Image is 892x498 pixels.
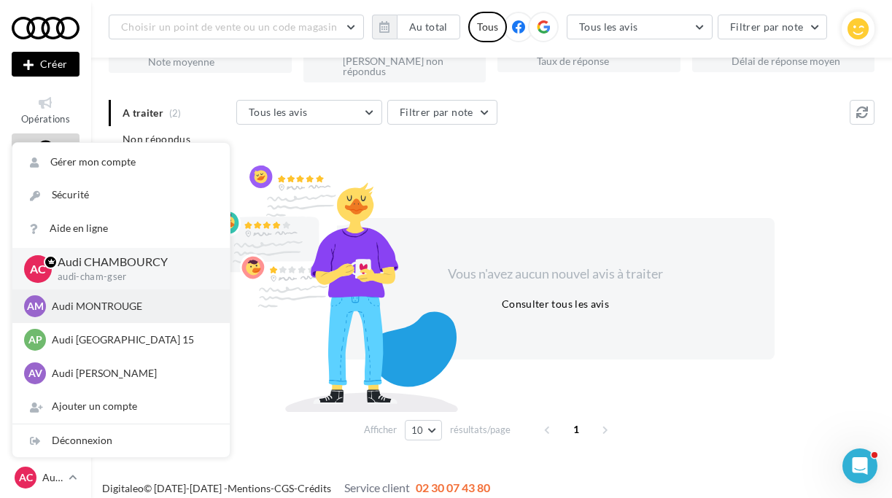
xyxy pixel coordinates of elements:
[12,212,230,245] a: Aide en ligne
[58,271,206,284] p: audi-cham-gser
[416,481,490,494] span: 02 30 07 43 80
[12,424,230,457] div: Déconnexion
[565,418,588,441] span: 1
[52,366,212,381] p: Audi [PERSON_NAME]
[12,52,79,77] button: Créer
[19,470,33,485] span: AC
[411,424,424,436] span: 10
[579,20,638,33] span: Tous les avis
[12,464,79,491] a: AC Audi CHAMBOURCY
[567,15,713,39] button: Tous les avis
[249,106,308,118] span: Tous les avis
[52,332,212,347] p: Audi [GEOGRAPHIC_DATA] 15
[12,179,230,211] a: Sécurité
[496,295,615,313] button: Consulter tous les avis
[121,20,337,33] span: Choisir un point de vente ou un code magasin
[12,390,230,423] div: Ajouter un compte
[12,92,79,128] a: Opérations
[372,15,460,39] button: Au total
[842,448,877,483] iframe: Intercom live chat
[42,470,63,485] p: Audi CHAMBOURCY
[28,332,42,347] span: AP
[274,482,294,494] a: CGS
[405,420,442,440] button: 10
[343,56,475,77] div: [PERSON_NAME] non répondus
[58,254,206,271] p: Audi CHAMBOURCY
[52,299,212,314] p: Audi MONTROUGE
[12,146,230,179] a: Gérer mon compte
[228,482,271,494] a: Mentions
[450,423,511,437] span: résultats/page
[397,15,460,39] button: Au total
[430,265,681,284] div: Vous n'avez aucun nouvel avis à traiter
[123,132,190,147] span: Non répondus
[387,100,497,125] button: Filtrer par note
[30,260,46,277] span: AC
[28,366,42,381] span: AV
[12,133,79,187] a: Boîte de réception
[27,299,44,314] span: AM
[102,482,144,494] a: Digitaleo
[109,15,364,39] button: Choisir un point de vente ou un code magasin
[364,423,397,437] span: Afficher
[236,100,382,125] button: Tous les avis
[21,113,70,125] span: Opérations
[718,15,828,39] button: Filtrer par note
[12,52,79,77] div: Nouvelle campagne
[344,481,410,494] span: Service client
[298,482,331,494] a: Crédits
[102,482,490,494] span: © [DATE]-[DATE] - - -
[468,12,507,42] div: Tous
